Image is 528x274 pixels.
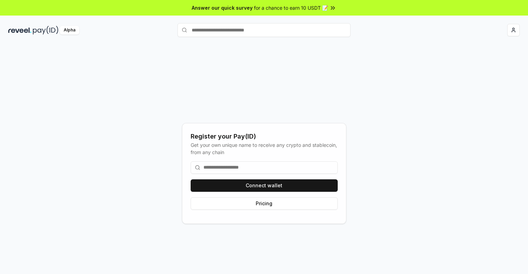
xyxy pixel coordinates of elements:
img: reveel_dark [8,26,31,35]
button: Pricing [191,197,338,210]
div: Get your own unique name to receive any crypto and stablecoin, from any chain [191,141,338,156]
div: Register your Pay(ID) [191,132,338,141]
span: Answer our quick survey [192,4,253,11]
div: Alpha [60,26,79,35]
img: pay_id [33,26,58,35]
span: for a chance to earn 10 USDT 📝 [254,4,328,11]
button: Connect wallet [191,179,338,192]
